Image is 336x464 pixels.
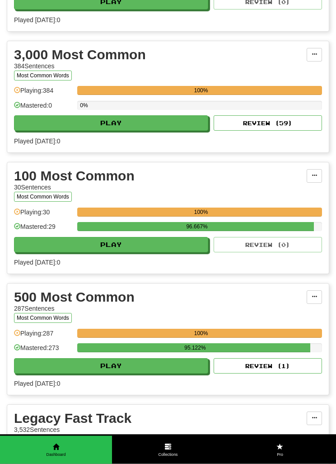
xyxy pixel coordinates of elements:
[14,192,72,202] button: Most Common Words
[14,379,322,388] span: Played [DATE]: 0
[112,452,224,458] span: Collections
[14,183,307,192] div: 30 Sentences
[14,291,307,304] div: 500 Most Common
[80,86,322,95] div: 100%
[14,71,72,81] button: Most Common Words
[14,208,73,223] div: Playing: 30
[80,208,322,217] div: 100%
[214,116,322,131] button: Review (59)
[14,237,208,253] button: Play
[14,258,322,267] span: Played [DATE]: 0
[14,170,307,183] div: 100 Most Common
[14,329,73,344] div: Playing: 287
[80,344,310,353] div: 95.122%
[14,116,208,131] button: Play
[14,62,307,71] div: 384 Sentences
[80,329,322,338] div: 100%
[224,452,336,458] span: Pro
[214,359,322,374] button: Review (1)
[80,223,314,232] div: 96.667%
[14,412,307,426] div: Legacy Fast Track
[14,86,73,101] div: Playing: 384
[14,223,73,237] div: Mastered: 29
[214,237,322,253] button: Review (0)
[14,304,307,313] div: 287 Sentences
[14,101,73,116] div: Mastered: 0
[14,426,307,435] div: 3,532 Sentences
[14,344,73,359] div: Mastered: 273
[14,137,322,146] span: Played [DATE]: 0
[14,359,208,374] button: Play
[14,313,72,323] button: Most Common Words
[14,48,307,62] div: 3,000 Most Common
[14,16,322,25] span: Played [DATE]: 0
